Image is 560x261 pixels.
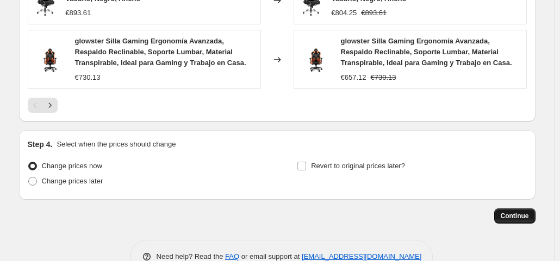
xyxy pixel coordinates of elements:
span: Revert to original prices later? [311,162,405,170]
div: €893.61 [65,8,91,18]
a: [EMAIL_ADDRESS][DOMAIN_NAME] [302,252,421,260]
div: €730.13 [75,72,101,83]
span: glowster Silla Gaming Ergonomía Avanzada, Respaldo Reclinable, Soporte Lumbar, Material Transpira... [75,37,246,67]
span: Change prices now [42,162,102,170]
span: Change prices later [42,177,103,185]
div: €804.25 [331,8,357,18]
div: €657.12 [341,72,366,83]
button: Continue [494,208,536,224]
strike: €730.13 [371,72,396,83]
h2: Step 4. [28,139,53,150]
nav: Pagination [28,98,58,113]
strike: €893.61 [361,8,387,18]
a: FAQ [225,252,239,260]
span: glowster Silla Gaming Ergonomía Avanzada, Respaldo Reclinable, Soporte Lumbar, Material Transpira... [341,37,512,67]
span: Need help? Read the [157,252,226,260]
span: Continue [501,212,529,220]
span: or email support at [239,252,302,260]
p: Select when the prices should change [57,139,176,150]
img: 41Cvrn8kUbL_80x.jpg [34,43,66,76]
img: 41Cvrn8kUbL_80x.jpg [300,43,332,76]
button: Next [42,98,58,113]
